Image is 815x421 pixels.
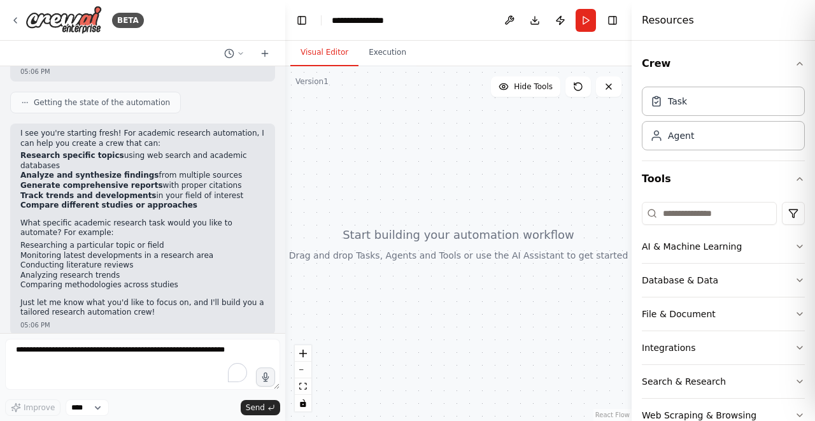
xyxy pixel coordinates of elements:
a: React Flow attribution [595,411,630,418]
strong: Generate comprehensive reports [20,181,163,190]
strong: Research specific topics [20,151,124,160]
button: zoom out [295,362,311,378]
strong: Analyze and synthesize findings [20,171,159,180]
li: from multiple sources [20,171,265,181]
button: toggle interactivity [295,395,311,411]
p: Just let me know what you'd like to focus on, and I'll build you a tailored research automation c... [20,298,265,318]
textarea: To enrich screen reader interactions, please activate Accessibility in Grammarly extension settings [5,339,280,390]
div: React Flow controls [295,345,311,411]
span: Send [246,403,265,413]
button: Hide left sidebar [293,11,311,29]
li: using web search and academic databases [20,151,265,171]
button: Hide right sidebar [604,11,621,29]
img: Logo [25,6,102,34]
button: Database & Data [642,264,805,297]
button: Visual Editor [290,39,358,66]
div: 05:06 PM [20,320,265,330]
div: Crew [642,82,805,161]
button: File & Document [642,297,805,331]
li: Researching a particular topic or field [20,241,265,251]
button: fit view [295,378,311,395]
li: Analyzing research trends [20,271,265,281]
strong: Track trends and developments [20,191,157,200]
strong: Compare different studies or approaches [20,201,197,210]
button: AI & Machine Learning [642,230,805,263]
p: I see you're starting fresh! For academic research automation, I can help you create a crew that ... [20,129,265,148]
li: Conducting literature reviews [20,260,265,271]
div: BETA [112,13,144,28]
span: Getting the state of the automation [34,97,170,108]
div: Agent [668,129,694,142]
button: Tools [642,161,805,197]
button: zoom in [295,345,311,362]
li: with proper citations [20,181,265,191]
button: Search & Research [642,365,805,398]
li: Comparing methodologies across studies [20,280,265,290]
li: Monitoring latest developments in a research area [20,251,265,261]
div: Task [668,95,687,108]
button: Hide Tools [491,76,560,97]
h4: Resources [642,13,694,28]
button: Execution [358,39,416,66]
button: Start a new chat [255,46,275,61]
nav: breadcrumb [332,14,397,27]
span: Improve [24,403,55,413]
p: What specific academic research task would you like to automate? For example: [20,218,265,238]
button: Send [241,400,280,415]
span: Hide Tools [514,82,553,92]
button: Click to speak your automation idea [256,367,275,387]
div: Version 1 [295,76,329,87]
div: 05:06 PM [20,67,265,76]
button: Improve [5,399,60,416]
button: Integrations [642,331,805,364]
li: in your field of interest [20,191,265,201]
button: Switch to previous chat [219,46,250,61]
button: Crew [642,46,805,82]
